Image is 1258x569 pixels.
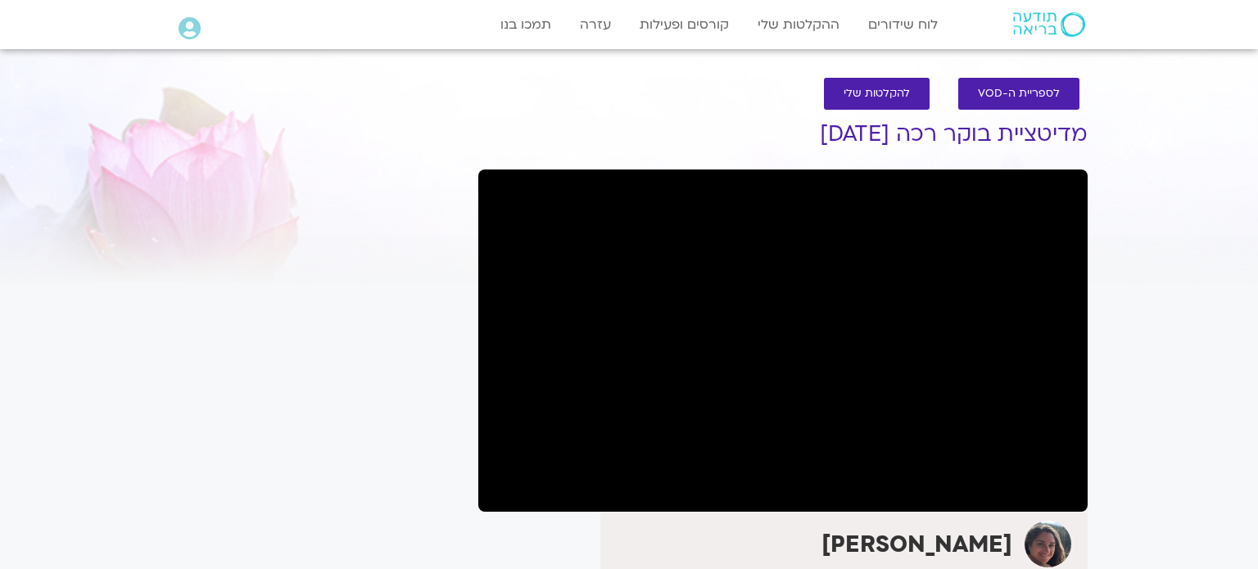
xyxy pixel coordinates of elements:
a: לספריית ה-VOD [958,78,1079,110]
h1: מדיטציית בוקר רכה [DATE] [478,122,1088,147]
strong: [PERSON_NAME] [821,529,1012,560]
img: תודעה בריאה [1013,12,1085,37]
a: ההקלטות שלי [749,9,848,40]
img: קרן גל [1025,521,1071,567]
a: לוח שידורים [860,9,946,40]
span: להקלטות שלי [844,88,910,100]
a: קורסים ופעילות [631,9,737,40]
a: עזרה [572,9,619,40]
a: תמכו בנו [492,9,559,40]
a: להקלטות שלי [824,78,930,110]
span: לספריית ה-VOD [978,88,1060,100]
